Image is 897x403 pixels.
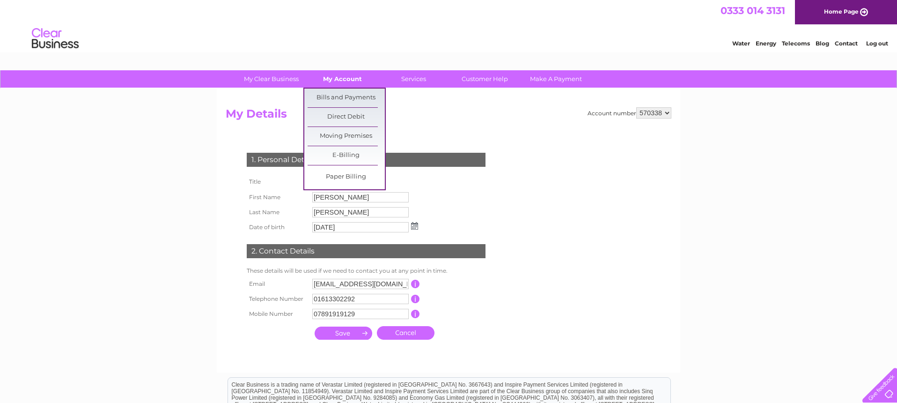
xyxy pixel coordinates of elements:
a: Direct Debit [308,108,385,127]
th: Last Name [244,205,310,220]
input: Information [411,310,420,318]
h2: My Details [226,107,671,125]
th: Date of birth [244,220,310,235]
a: Paper Billing [308,168,385,187]
input: Information [411,280,420,288]
input: Submit [315,327,372,340]
a: Moving Premises [308,127,385,146]
a: E-Billing [308,146,385,165]
img: logo.png [31,24,79,53]
a: Telecoms [782,40,810,47]
div: Clear Business is a trading name of Verastar Limited (registered in [GEOGRAPHIC_DATA] No. 3667643... [228,5,670,45]
a: Make A Payment [517,70,595,88]
a: 0333 014 3131 [721,5,785,16]
img: ... [411,222,418,230]
a: Blog [816,40,829,47]
a: Customer Help [446,70,523,88]
th: Email [244,276,310,291]
a: Services [375,70,452,88]
a: Energy [756,40,776,47]
a: Water [732,40,750,47]
th: Mobile Number [244,306,310,321]
th: Title [244,174,310,190]
td: These details will be used if we need to contact you at any point in time. [244,265,488,276]
a: My Account [304,70,381,88]
input: Information [411,295,420,303]
a: Contact [835,40,858,47]
a: Log out [866,40,888,47]
div: 1. Personal Details [247,153,485,167]
a: Cancel [377,326,434,340]
th: Telephone Number [244,291,310,306]
div: 2. Contact Details [247,244,485,258]
th: First Name [244,190,310,205]
a: My Clear Business [233,70,310,88]
a: Bills and Payments [308,89,385,107]
div: Account number [588,107,671,119]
